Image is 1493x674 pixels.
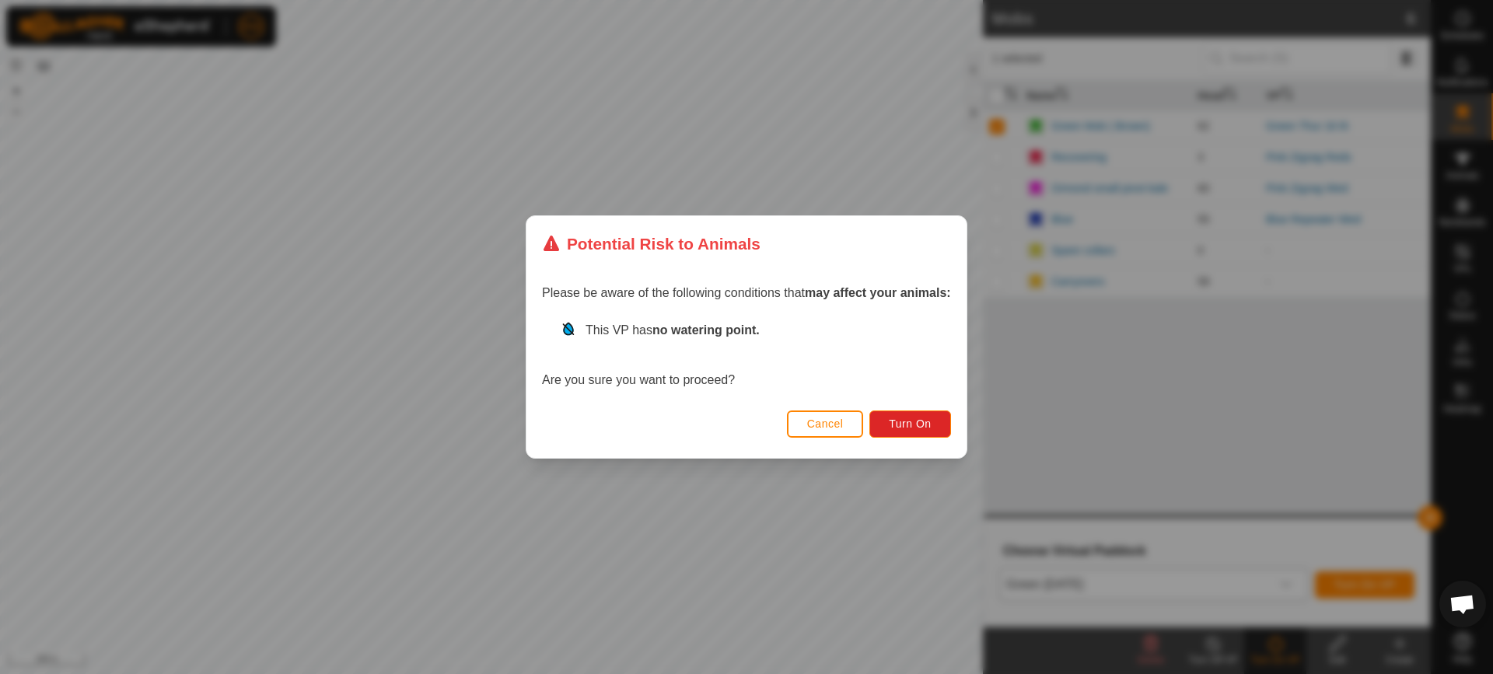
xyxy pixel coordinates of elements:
div: Potential Risk to Animals [542,232,760,256]
span: This VP has [586,323,760,337]
span: Cancel [807,417,844,430]
div: Are you sure you want to proceed? [542,321,951,389]
strong: no watering point. [652,323,760,337]
strong: may affect your animals: [805,286,951,299]
span: Turn On [890,417,932,430]
button: Cancel [787,410,864,438]
button: Turn On [870,410,951,438]
div: Open chat [1439,581,1486,627]
span: Please be aware of the following conditions that [542,286,951,299]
